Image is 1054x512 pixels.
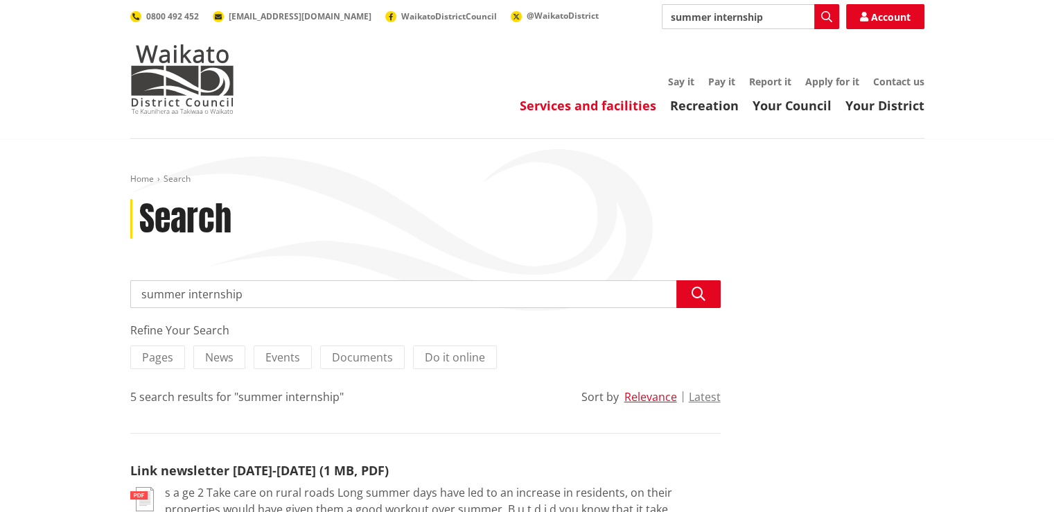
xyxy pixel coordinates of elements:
a: Report it [749,75,791,88]
a: Recreation [670,97,739,114]
img: document-pdf.svg [130,487,154,511]
span: @WaikatoDistrict [527,10,599,22]
span: WaikatoDistrictCouncil [401,10,497,22]
a: WaikatoDistrictCouncil [385,10,497,22]
a: @WaikatoDistrict [511,10,599,22]
span: [EMAIL_ADDRESS][DOMAIN_NAME] [229,10,371,22]
a: Say it [668,75,694,88]
span: 0800 492 452 [146,10,199,22]
span: Search [164,173,191,185]
a: 0800 492 452 [130,10,199,22]
button: Relevance [624,391,677,403]
h1: Search [139,199,231,239]
a: Services and facilities [520,97,656,114]
a: [EMAIL_ADDRESS][DOMAIN_NAME] [213,10,371,22]
button: Latest [689,391,721,403]
nav: breadcrumb [130,173,924,185]
span: Do it online [425,350,485,365]
input: Search input [662,4,839,29]
a: Apply for it [805,75,859,88]
a: Contact us [873,75,924,88]
div: 5 search results for "summer internship" [130,389,344,405]
span: News [205,350,234,365]
a: Account [846,4,924,29]
div: Sort by [581,389,619,405]
iframe: Messenger Launcher [990,454,1040,504]
div: Refine Your Search [130,322,721,339]
input: Search input [130,280,721,308]
a: Pay it [708,75,735,88]
span: Pages [142,350,173,365]
a: Your Council [753,97,832,114]
a: Link newsletter [DATE]-[DATE] (1 MB, PDF) [130,462,389,479]
span: Events [265,350,300,365]
a: Home [130,173,154,185]
a: Your District [845,97,924,114]
span: Documents [332,350,393,365]
img: Waikato District Council - Te Kaunihera aa Takiwaa o Waikato [130,44,234,114]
